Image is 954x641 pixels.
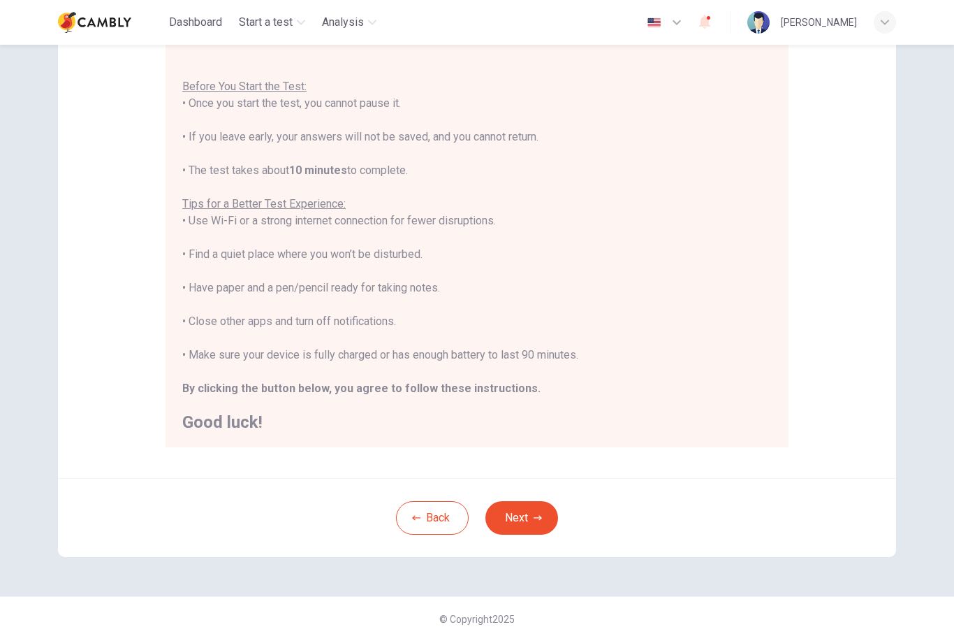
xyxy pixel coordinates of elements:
h2: Good luck! [182,414,772,431]
u: Before You Start the Test: [182,80,307,93]
button: Dashboard [163,10,228,35]
span: Analysis [322,14,364,31]
span: © Copyright 2025 [439,614,515,625]
b: By clicking the button below, you agree to follow these instructions. [182,382,541,395]
span: Dashboard [169,14,222,31]
u: Tips for a Better Test Experience: [182,197,346,210]
button: Analysis [316,10,382,35]
img: Profile picture [747,11,770,34]
img: Cambly logo [58,8,131,36]
span: Start a test [239,14,293,31]
button: Next [485,501,558,535]
div: You are about to start a . • Once you start the test, you cannot pause it. • If you leave early, ... [182,45,772,431]
div: [PERSON_NAME] [781,14,857,31]
b: 10 minutes [289,164,347,177]
img: en [645,17,663,28]
a: Cambly logo [58,8,163,36]
button: Start a test [233,10,311,35]
button: Back [396,501,469,535]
